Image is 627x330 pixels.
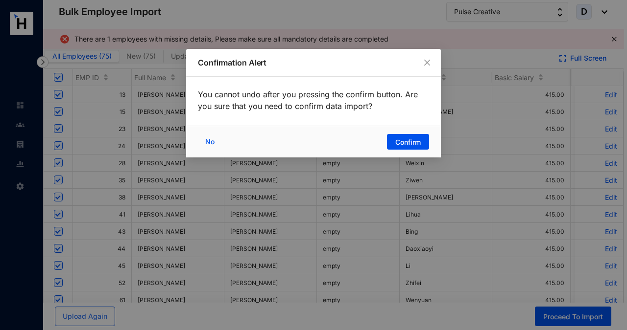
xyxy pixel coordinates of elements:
button: Confirm [387,134,429,150]
button: No [198,134,224,150]
span: Confirm [395,137,421,147]
span: close [423,59,431,66]
p: You cannot undo after you pressing the confirm button. Are you sure that you need to confirm data... [198,88,429,112]
button: Close [422,57,433,68]
p: Confirmation Alert [198,57,429,68]
span: No [205,136,215,147]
